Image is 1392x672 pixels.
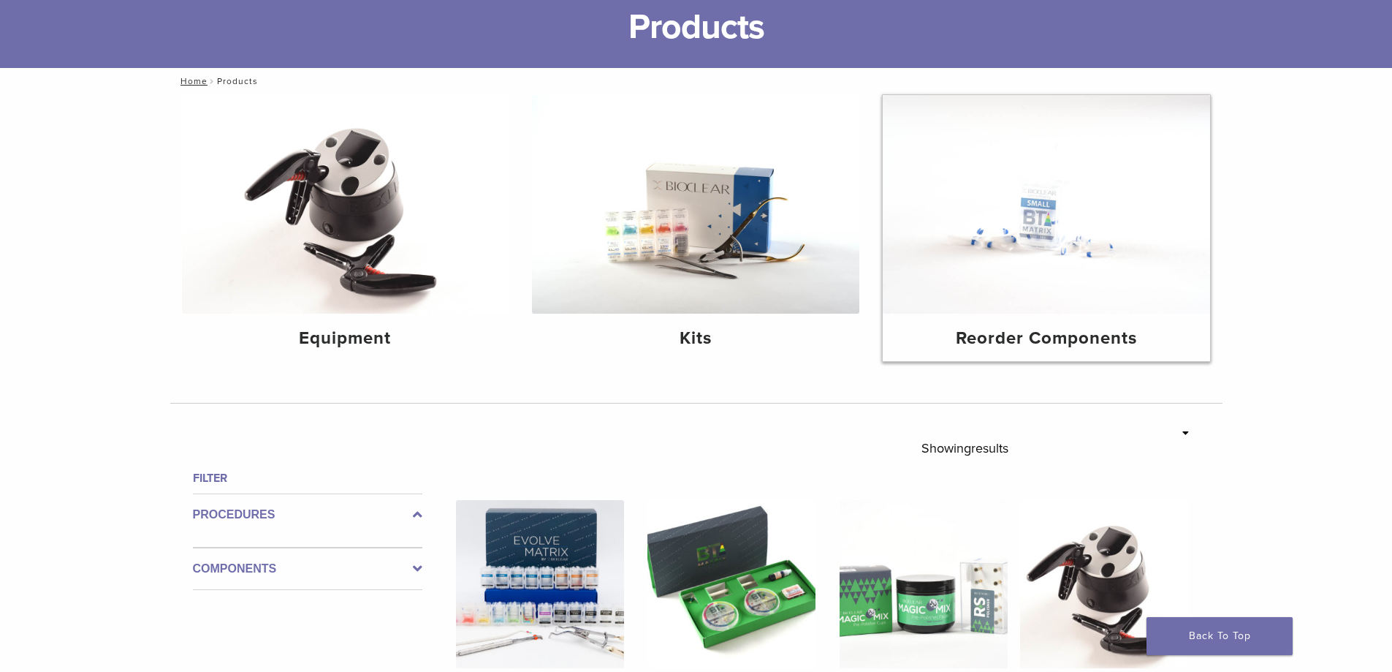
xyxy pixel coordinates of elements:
[456,500,624,668] img: Evolve All-in-One Kit
[840,500,1008,668] img: Rockstar (RS) Polishing Kit
[194,325,498,352] h4: Equipment
[647,500,815,668] img: Black Triangle (BT) Kit
[532,95,859,361] a: Kits
[182,95,509,361] a: Equipment
[1020,500,1188,668] img: HeatSync Kit
[921,433,1008,464] p: Showing results
[193,560,422,578] label: Components
[170,68,1222,94] nav: Products
[883,95,1210,361] a: Reorder Components
[894,325,1198,352] h4: Reorder Components
[544,325,848,352] h4: Kits
[1146,617,1293,655] a: Back To Top
[193,469,422,487] h4: Filter
[208,78,217,85] span: /
[182,95,509,314] img: Equipment
[883,95,1210,314] img: Reorder Components
[532,95,859,314] img: Kits
[176,76,208,86] a: Home
[193,506,422,524] label: Procedures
